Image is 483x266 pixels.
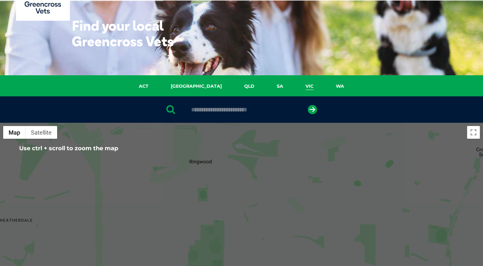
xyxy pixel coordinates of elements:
a: WA [325,83,355,90]
a: [GEOGRAPHIC_DATA] [160,83,233,90]
button: Show satellite imagery [26,126,57,139]
a: ACT [128,83,160,90]
a: VIC [294,83,325,90]
a: SA [266,83,294,90]
button: Show street map [3,126,26,139]
a: QLD [233,83,266,90]
button: Toggle fullscreen view [467,126,480,139]
h1: Find your local Greencross Vets [72,18,198,49]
